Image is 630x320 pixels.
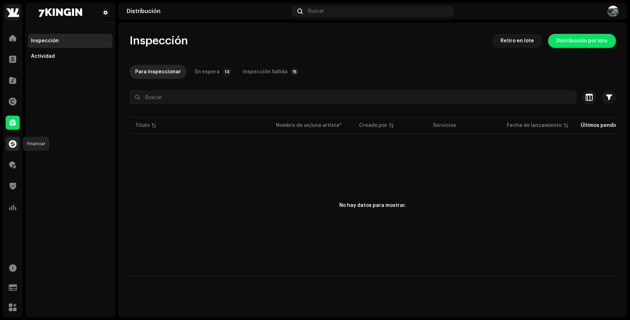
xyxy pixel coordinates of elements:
[290,68,299,76] p-badge: 15
[31,8,90,17] img: 6df5c573-c4d5-448d-ab94-991ec08b5a1f
[607,6,619,17] img: 9d8bb8e1-882d-4cad-b6ab-e8a3da621c55
[500,34,534,48] span: Retiro en lote
[243,65,288,79] div: Inspección fallida
[130,90,577,104] input: Buscar
[222,68,232,76] p-badge: 14
[135,65,181,79] div: Para inspeccionar
[31,38,59,44] div: Inspección
[130,34,188,48] span: Inspección
[195,65,220,79] div: En espera
[31,54,55,59] div: Actividad
[127,8,289,14] div: Distribución
[492,34,542,48] button: Retiro en lote
[556,34,607,48] span: Distribución por lote
[548,34,616,48] button: Distribución por lote
[28,34,113,48] re-m-nav-item: Inspección
[28,49,113,63] re-m-nav-item: Actividad
[308,8,324,14] span: Buscar
[339,202,406,209] div: No hay datos para mostrar.
[6,6,20,20] img: a0cb7215-512d-4475-8dcc-39c3dc2549d0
